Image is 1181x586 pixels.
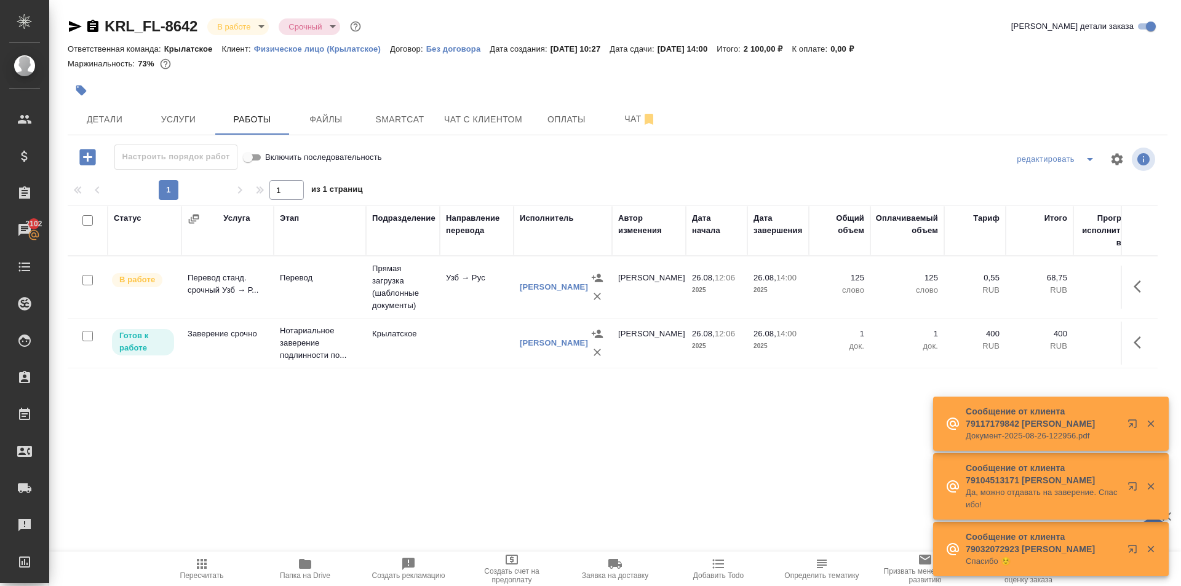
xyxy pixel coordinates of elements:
[815,340,864,352] p: док.
[950,328,1000,340] p: 400
[426,44,490,53] p: Без договора
[1044,212,1067,224] div: Итого
[582,571,648,580] span: Заявка на доставку
[280,212,299,224] div: Этап
[460,552,563,586] button: Создать счет на предоплату
[618,212,680,237] div: Автор изменения
[213,22,254,32] button: В работе
[873,552,977,586] button: Призвать менеджера по развитию
[357,552,460,586] button: Создать рекламацию
[692,284,741,296] p: 2025
[149,112,208,127] span: Услуги
[1132,148,1158,171] span: Посмотреть информацию
[520,212,574,224] div: Исполнитель
[950,340,1000,352] p: RUB
[876,212,938,237] div: Оплачиваемый объем
[348,18,364,34] button: Доп статусы указывают на важность/срочность заказа
[563,552,667,586] button: Заявка на доставку
[3,215,46,245] a: 2102
[537,112,596,127] span: Оплаты
[68,44,164,53] p: Ответственная команда:
[426,43,490,53] a: Без договора
[1126,272,1156,301] button: Здесь прячутся важные кнопки
[18,218,49,230] span: 2102
[71,145,105,170] button: Добавить работу
[877,284,938,296] p: слово
[830,44,863,53] p: 0,00 ₽
[1102,145,1132,174] span: Настроить таблицу
[221,44,253,53] p: Клиент:
[164,44,222,53] p: Крылатское
[444,112,522,127] span: Чат с клиентом
[105,18,197,34] a: KRL_FL-8642
[279,18,340,35] div: В работе
[950,272,1000,284] p: 0,55
[877,328,938,340] p: 1
[254,43,390,53] a: Физическое лицо (Крылатское)
[815,212,864,237] div: Общий объем
[610,44,657,53] p: Дата сдачи:
[966,430,1119,442] p: Документ-2025-08-26-122956.pdf
[180,571,224,580] span: Пересчитать
[1126,328,1156,357] button: Здесь прячутся важные кнопки
[588,343,606,362] button: Удалить
[692,273,715,282] p: 26.08,
[1080,212,1135,249] div: Прогресс исполнителя в SC
[366,256,440,318] td: Прямая загрузка (шаблонные документы)
[1138,418,1163,429] button: Закрыть
[390,44,426,53] p: Договор:
[490,44,550,53] p: Дата создания:
[1012,340,1067,352] p: RUB
[776,273,797,282] p: 14:00
[1012,328,1067,340] p: 400
[1120,537,1150,566] button: Открыть в новой вкладке
[296,112,356,127] span: Файлы
[881,567,969,584] span: Призвать менеджера по развитию
[467,567,556,584] span: Создать счет на предоплату
[1138,544,1163,555] button: Закрыть
[207,18,269,35] div: В работе
[370,112,429,127] span: Smartcat
[717,44,743,53] p: Итого:
[1014,149,1102,169] div: split button
[877,272,938,284] p: 125
[111,272,175,288] div: Исполнитель выполняет работу
[1120,411,1150,441] button: Открыть в новой вкладке
[815,284,864,296] p: слово
[265,151,382,164] span: Включить последовательность
[188,213,200,225] button: Сгруппировать
[111,328,175,357] div: Исполнитель может приступить к работе
[280,325,360,362] p: Нотариальное заверение подлинности по...
[150,552,253,586] button: Пересчитать
[588,287,606,306] button: Удалить
[877,340,938,352] p: док.
[692,340,741,352] p: 2025
[715,273,735,282] p: 12:06
[280,272,360,284] p: Перевод
[75,112,134,127] span: Детали
[551,44,610,53] p: [DATE] 10:27
[254,44,390,53] p: Физическое лицо (Крылатское)
[754,284,803,296] p: 2025
[754,273,776,282] p: 26.08,
[692,329,715,338] p: 26.08,
[692,212,741,237] div: Дата начала
[181,322,274,365] td: Заверение срочно
[446,212,507,237] div: Направление перевода
[792,44,830,53] p: К оплате:
[754,212,803,237] div: Дата завершения
[715,329,735,338] p: 12:06
[119,330,167,354] p: Готов к работе
[311,182,363,200] span: из 1 страниц
[253,552,357,586] button: Папка на Drive
[658,44,717,53] p: [DATE] 14:00
[966,555,1119,568] p: Спасибо ☺️
[611,111,670,127] span: Чат
[223,212,250,224] div: Услуга
[966,486,1119,511] p: Да, можно отдавать на заверение. Спасибо!
[440,266,514,309] td: Узб → Рус
[119,274,155,286] p: В работе
[966,405,1119,430] p: Сообщение от клиента 79117179842 [PERSON_NAME]
[1138,481,1163,492] button: Закрыть
[776,329,797,338] p: 14:00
